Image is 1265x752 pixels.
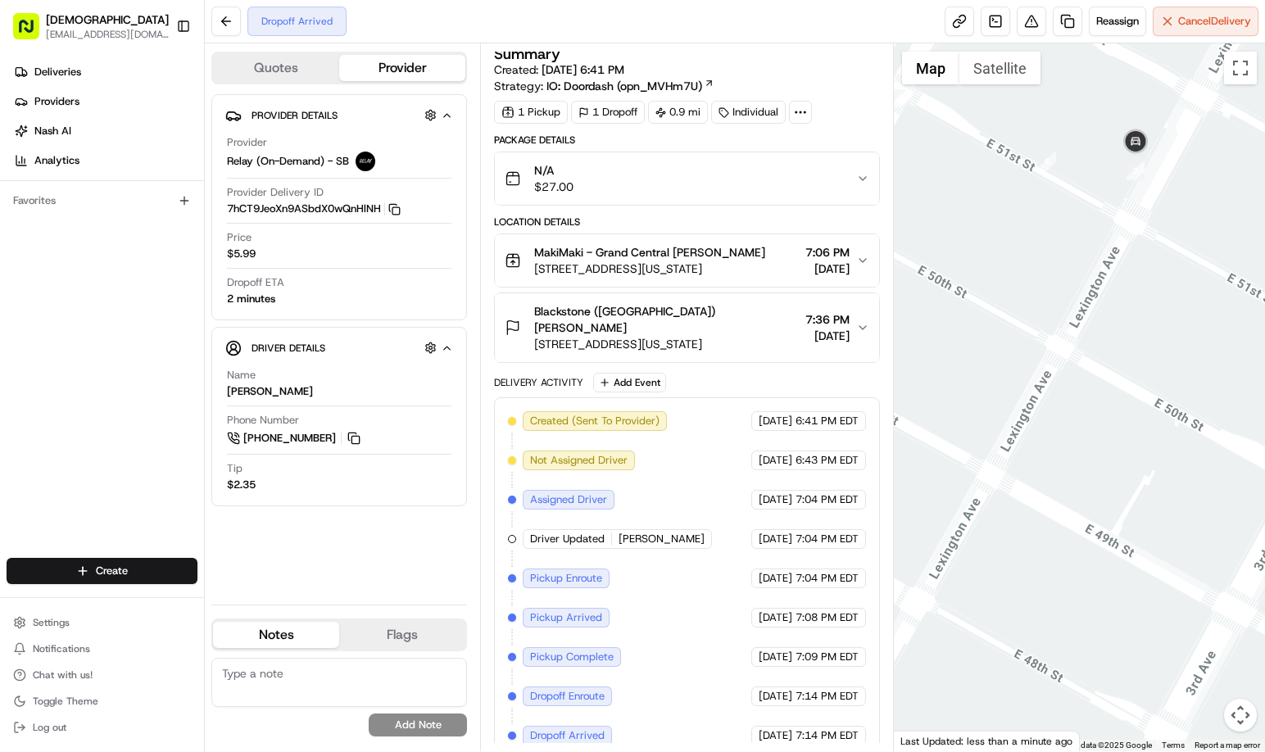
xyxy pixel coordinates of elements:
[16,239,29,252] div: 📗
[805,328,850,344] span: [DATE]
[225,334,453,361] button: Driver Details
[34,65,81,79] span: Deliveries
[16,66,298,92] p: Welcome 👋
[7,147,204,174] a: Analytics
[34,153,79,168] span: Analytics
[494,47,560,61] h3: Summary
[33,238,125,254] span: Knowledge Base
[1038,152,1056,170] div: 6
[46,11,169,28] span: [DEMOGRAPHIC_DATA]
[534,260,765,277] span: [STREET_ADDRESS][US_STATE]
[1096,14,1139,29] span: Reassign
[227,135,267,150] span: Provider
[33,616,70,629] span: Settings
[759,571,792,586] span: [DATE]
[494,134,880,147] div: Package Details
[227,230,252,245] span: Price
[227,247,256,261] span: $5.99
[56,156,269,173] div: Start new chat
[759,728,792,743] span: [DATE]
[494,101,568,124] div: 1 Pickup
[796,571,859,586] span: 7:04 PM EDT
[227,154,349,169] span: Relay (On-Demand) - SB
[7,7,170,46] button: [DEMOGRAPHIC_DATA][EMAIL_ADDRESS][DOMAIN_NAME]
[759,414,792,428] span: [DATE]
[546,78,702,94] span: IO: Doordash (opn_MVHm7U)
[34,124,71,138] span: Nash AI
[534,179,574,195] span: $27.00
[46,28,169,41] button: [EMAIL_ADDRESS][DOMAIN_NAME]
[1089,7,1146,36] button: Reassign
[530,689,605,704] span: Dropoff Enroute
[132,231,270,260] a: 💻API Documentation
[495,152,879,205] button: N/A$27.00
[7,637,197,660] button: Notifications
[225,102,453,129] button: Provider Details
[530,650,614,664] span: Pickup Complete
[7,188,197,214] div: Favorites
[534,162,574,179] span: N/A
[494,376,583,389] div: Delivery Activity
[33,668,93,682] span: Chat with us!
[759,532,792,546] span: [DATE]
[898,730,952,751] a: Open this area in Google Maps (opens a new window)
[648,101,708,124] div: 0.9 mi
[213,622,339,648] button: Notes
[1127,162,1145,180] div: 7
[530,492,607,507] span: Assigned Driver
[7,664,197,686] button: Chat with us!
[796,414,859,428] span: 6:41 PM EDT
[495,293,879,362] button: Blackstone ([GEOGRAPHIC_DATA]) [PERSON_NAME][STREET_ADDRESS][US_STATE]7:36 PM[DATE]
[891,89,909,107] div: 5
[530,453,628,468] span: Not Assigned Driver
[902,52,959,84] button: Show street map
[227,478,256,492] div: $2.35
[16,156,46,186] img: 1736555255976-a54dd68f-1ca7-489b-9aae-adbdc363a1c4
[534,244,765,260] span: MakiMaki - Grand Central [PERSON_NAME]
[56,173,207,186] div: We're available if you need us!
[10,231,132,260] a: 📗Knowledge Base
[227,368,256,383] span: Name
[805,260,850,277] span: [DATE]
[759,610,792,625] span: [DATE]
[7,716,197,739] button: Log out
[796,728,859,743] span: 7:14 PM EDT
[33,695,98,708] span: Toggle Theme
[227,292,275,306] div: 2 minutes
[34,94,79,109] span: Providers
[252,109,338,122] span: Provider Details
[759,453,792,468] span: [DATE]
[213,55,339,81] button: Quotes
[796,610,859,625] span: 7:08 PM EDT
[227,384,313,399] div: [PERSON_NAME]
[805,244,850,260] span: 7:06 PM
[530,728,605,743] span: Dropoff Arrived
[534,303,799,336] span: Blackstone ([GEOGRAPHIC_DATA]) [PERSON_NAME]
[7,118,204,144] a: Nash AI
[138,239,152,252] div: 💻
[339,622,465,648] button: Flags
[227,275,284,290] span: Dropoff ETA
[796,453,859,468] span: 6:43 PM EDT
[571,101,645,124] div: 1 Dropoff
[356,152,375,171] img: relay_logo_black.png
[494,61,624,78] span: Created:
[796,689,859,704] span: 7:14 PM EDT
[96,564,128,578] span: Create
[796,532,859,546] span: 7:04 PM EDT
[7,611,197,634] button: Settings
[227,461,243,476] span: Tip
[7,88,204,115] a: Providers
[227,429,363,447] a: [PHONE_NUMBER]
[33,642,90,655] span: Notifications
[1178,14,1251,29] span: Cancel Delivery
[530,610,602,625] span: Pickup Arrived
[243,431,336,446] span: [PHONE_NUMBER]
[227,185,324,200] span: Provider Delivery ID
[759,689,792,704] span: [DATE]
[530,532,605,546] span: Driver Updated
[494,215,880,229] div: Location Details
[759,650,792,664] span: [DATE]
[155,238,263,254] span: API Documentation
